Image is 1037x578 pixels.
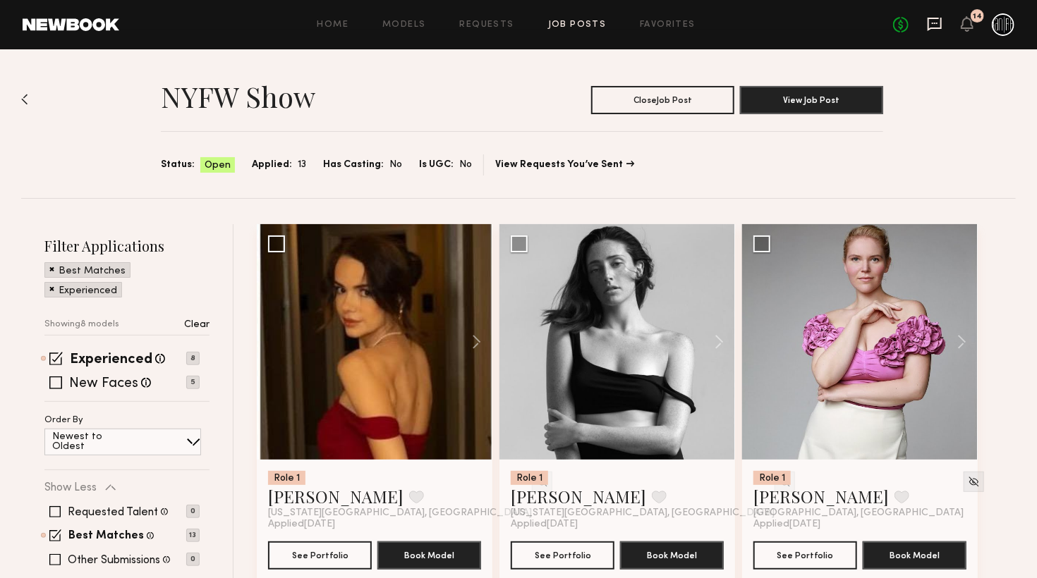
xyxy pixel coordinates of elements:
a: [PERSON_NAME] [511,485,646,508]
div: Role 1 [511,471,548,485]
span: Open [205,159,231,173]
label: Requested Talent [68,507,158,518]
p: Experienced [59,286,117,296]
span: Is UGC: [419,157,454,173]
h2: Filter Applications [44,236,210,255]
span: 13 [298,157,306,173]
p: Clear [184,320,210,330]
button: See Portfolio [753,541,857,570]
span: No [459,157,472,173]
span: Applied: [252,157,292,173]
span: Has Casting: [323,157,384,173]
a: Job Posts [548,20,607,30]
p: 0 [186,553,200,566]
div: Role 1 [268,471,305,485]
p: Best Matches [59,266,126,276]
p: Show Less [44,482,97,493]
button: See Portfolio [511,541,614,570]
a: [PERSON_NAME] [268,485,404,508]
div: Role 1 [753,471,791,485]
p: 5 [186,376,200,389]
div: 14 [973,13,982,20]
p: 13 [186,529,200,542]
span: [US_STATE][GEOGRAPHIC_DATA], [GEOGRAPHIC_DATA] [268,508,532,519]
button: Book Model [863,541,966,570]
span: [GEOGRAPHIC_DATA], [GEOGRAPHIC_DATA] [753,508,964,519]
p: 8 [186,352,200,365]
span: [US_STATE][GEOGRAPHIC_DATA], [GEOGRAPHIC_DATA] [511,508,775,519]
h1: NYFW Show [161,79,315,114]
a: Home [317,20,349,30]
a: Requests [460,20,514,30]
button: CloseJob Post [591,86,734,114]
a: Book Model [863,548,966,560]
label: Experienced [70,353,152,367]
div: Applied [DATE] [268,519,481,530]
p: 0 [186,505,200,518]
button: View Job Post [740,86,883,114]
span: No [389,157,402,173]
a: View Requests You’ve Sent [495,160,634,170]
div: Applied [DATE] [511,519,724,530]
label: Other Submissions [68,555,160,566]
a: Book Model [620,548,724,560]
img: Unhide Model [968,476,980,488]
a: Book Model [377,548,481,560]
button: See Portfolio [268,541,372,570]
a: Models [382,20,425,30]
label: Best Matches [68,531,144,542]
span: Status: [161,157,195,173]
p: Showing 8 models [44,320,119,329]
button: Book Model [620,541,724,570]
a: Favorites [640,20,696,30]
img: Back to previous page [21,94,28,105]
div: Applied [DATE] [753,519,966,530]
p: Newest to Oldest [52,432,136,452]
button: Book Model [377,541,481,570]
a: [PERSON_NAME] [753,485,889,508]
p: Order By [44,416,83,425]
label: New Faces [69,377,138,391]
